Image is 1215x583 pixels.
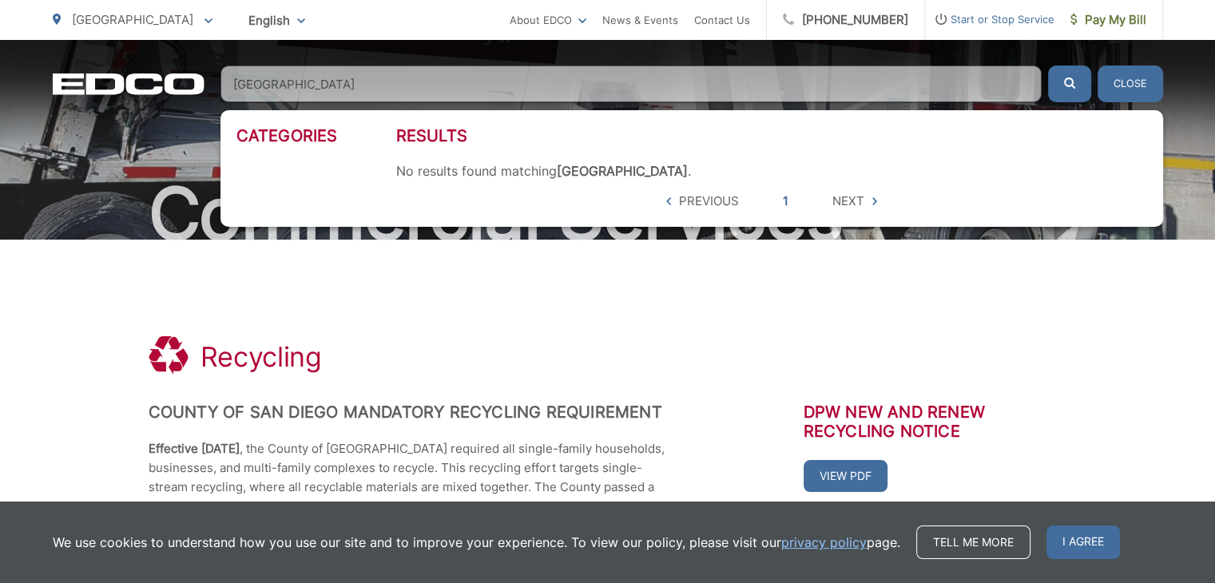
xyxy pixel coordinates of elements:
[1098,65,1163,102] button: Close
[396,163,1147,179] div: No results found matching .
[72,12,193,27] span: [GEOGRAPHIC_DATA]
[832,192,864,211] span: Next
[236,6,317,34] span: English
[149,403,676,422] h2: County of San Diego Mandatory Recycling Requirement
[781,533,867,552] a: privacy policy
[396,126,1147,145] h3: Results
[804,460,887,492] a: View PDF
[694,10,750,30] a: Contact Us
[1046,525,1120,559] span: I agree
[1070,10,1146,30] span: Pay My Bill
[149,441,240,456] strong: Effective [DATE]
[201,341,322,373] h1: Recycling
[557,163,688,179] strong: [GEOGRAPHIC_DATA]
[679,192,739,211] span: Previous
[1048,65,1091,102] button: Submit the search query.
[783,192,788,211] a: 1
[510,10,586,30] a: About EDCO
[916,525,1030,559] a: Tell me more
[220,65,1042,102] input: Search
[236,126,396,145] h3: Categories
[149,439,676,554] p: , the County of [GEOGRAPHIC_DATA] required all single-family households, businesses, and multi-fa...
[53,174,1163,254] h2: Commercial Services
[804,403,1067,441] h2: DPW New and Renew Recycling Notice
[53,73,204,95] a: EDCD logo. Return to the homepage.
[53,533,900,552] p: We use cookies to understand how you use our site and to improve your experience. To view our pol...
[602,10,678,30] a: News & Events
